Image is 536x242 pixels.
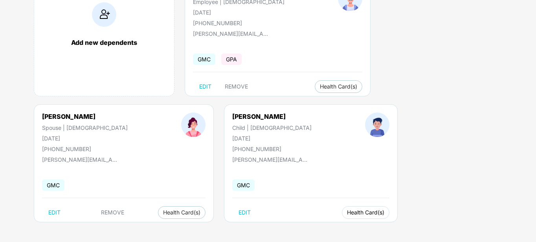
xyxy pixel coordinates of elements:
[95,206,130,219] button: REMOVE
[218,80,254,93] button: REMOVE
[232,206,257,219] button: EDIT
[347,211,384,214] span: Health Card(s)
[342,206,389,219] button: Health Card(s)
[181,113,206,137] img: profileImage
[315,80,362,93] button: Health Card(s)
[193,54,215,65] span: GMC
[199,83,211,90] span: EDIT
[225,83,248,90] span: REMOVE
[232,135,312,142] div: [DATE]
[365,113,389,137] img: profileImage
[42,135,128,142] div: [DATE]
[42,39,166,46] div: Add new dependents
[193,80,218,93] button: EDIT
[232,156,311,163] div: [PERSON_NAME][EMAIL_ADDRESS][DOMAIN_NAME]
[42,124,128,131] div: Spouse | [DEMOGRAPHIC_DATA]
[158,206,206,219] button: Health Card(s)
[163,211,200,214] span: Health Card(s)
[232,113,312,120] div: [PERSON_NAME]
[193,20,285,26] div: [PHONE_NUMBER]
[101,209,124,216] span: REMOVE
[239,209,251,216] span: EDIT
[42,113,128,120] div: [PERSON_NAME]
[42,179,64,191] span: GMC
[232,124,312,131] div: Child | [DEMOGRAPHIC_DATA]
[48,209,61,216] span: EDIT
[42,156,121,163] div: [PERSON_NAME][EMAIL_ADDRESS][DOMAIN_NAME]
[320,85,357,89] span: Health Card(s)
[42,206,67,219] button: EDIT
[193,30,272,37] div: [PERSON_NAME][EMAIL_ADDRESS][DOMAIN_NAME]
[232,179,255,191] span: GMC
[221,54,242,65] span: GPA
[193,9,285,16] div: [DATE]
[42,146,128,152] div: [PHONE_NUMBER]
[232,146,312,152] div: [PHONE_NUMBER]
[92,2,116,27] img: addIcon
